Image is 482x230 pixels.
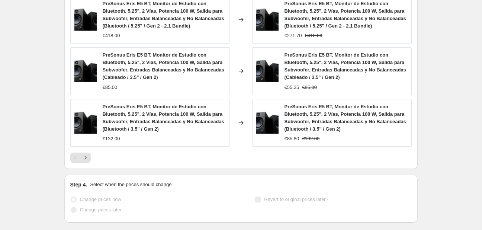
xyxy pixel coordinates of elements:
[264,197,328,202] span: Revert to original prices later?
[103,84,118,91] div: €85.00
[103,32,120,39] div: €418.00
[74,112,97,134] img: 71ZG0Pjz9QL._AC_SL1500_80x.jpg
[285,32,302,39] div: €271.70
[285,104,406,132] span: PreSonus Eris E5 BT, Monitor de Estudio con Bluetooth, 5.25", 2 Vías, Potencia 100 W, Salida para...
[256,112,279,134] img: 71ZG0Pjz9QL._AC_SL1500_80x.jpg
[302,135,319,143] strike: €132.00
[103,1,224,29] span: PreSonus Eris E5 BT, Monitor de Estudio con Bluetooth, 5.25", 2 Vías, Potencia 100 W, Salida para...
[103,104,224,132] span: PreSonus Eris E5 BT, Monitor de Estudio con Bluetooth, 5.25", 2 Vías, Potencia 100 W, Salida para...
[285,1,406,29] span: PreSonus Eris E5 BT, Monitor de Estudio con Bluetooth, 5.25", 2 Vías, Potencia 100 W, Salida para...
[103,52,224,80] span: PreSonus Eris E5 BT, Monitor de Estudio con Bluetooth, 5.25", 2 Vías, Potencia 100 W, Salida para...
[80,153,91,163] button: Next
[80,197,121,202] span: Change prices now
[74,60,97,82] img: 71ZG0Pjz9QL._AC_SL1500_80x.jpg
[70,153,91,163] nav: Pagination
[90,181,171,188] p: Select when the prices should change
[80,207,122,213] span: Change prices later
[285,135,299,143] div: €85.80
[74,9,97,31] img: 71ZG0Pjz9QL._AC_SL1500_80x.jpg
[285,52,406,80] span: PreSonus Eris E5 BT, Monitor de Estudio con Bluetooth, 5.25", 2 Vías, Potencia 100 W, Salida para...
[70,181,87,188] h2: Step 4.
[256,9,279,31] img: 71ZG0Pjz9QL._AC_SL1500_80x.jpg
[305,32,322,39] strike: €418.00
[256,60,279,82] img: 71ZG0Pjz9QL._AC_SL1500_80x.jpg
[302,84,317,91] strike: €85.00
[103,135,120,143] div: €132.00
[285,84,299,91] div: €55.25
